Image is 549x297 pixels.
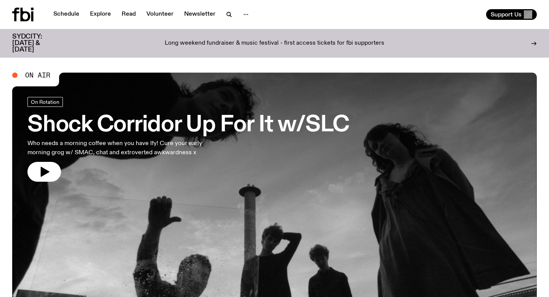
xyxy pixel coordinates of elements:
span: Support Us [491,11,522,18]
h3: Shock Corridor Up For It w/SLC [27,115,349,136]
button: Support Us [486,9,537,20]
a: On Rotation [27,97,63,107]
a: Schedule [49,9,84,20]
p: Who needs a morning coffee when you have Ify! Cure your early morning grog w/ SMAC, chat and extr... [27,139,223,157]
span: On Rotation [31,99,59,105]
a: Explore [85,9,116,20]
a: Volunteer [142,9,178,20]
span: On Air [25,72,50,79]
p: Long weekend fundraiser & music festival - first access tickets for fbi supporters [165,40,384,47]
a: Newsletter [180,9,220,20]
h3: SYDCITY: [DATE] & [DATE] [12,34,61,53]
a: Read [117,9,140,20]
a: Shock Corridor Up For It w/SLCWho needs a morning coffee when you have Ify! Cure your early morni... [27,97,349,182]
